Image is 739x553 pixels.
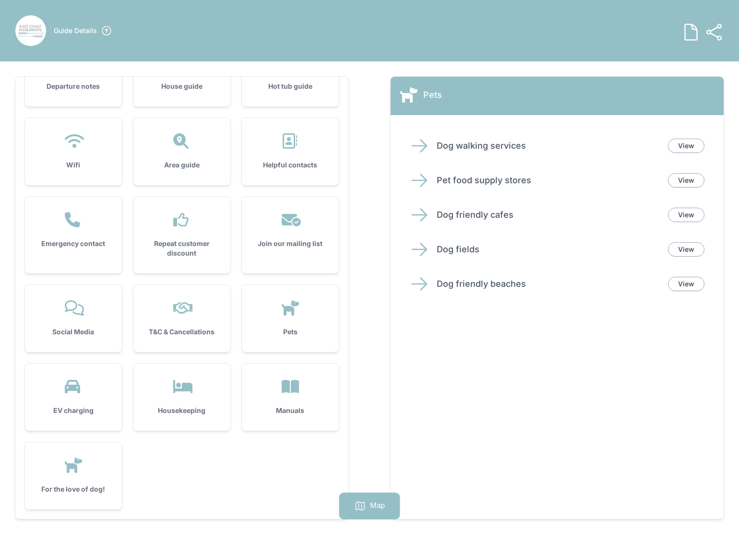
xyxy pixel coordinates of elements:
a: Manuals [242,364,339,431]
h3: House guide [149,82,215,91]
h3: Social Media [40,327,107,337]
h3: Guide Details [54,26,97,35]
a: Helpful contacts [242,118,339,185]
p: Dog friendly beaches [437,277,660,291]
p: Dog friendly cafes [437,208,660,222]
a: View [668,139,704,153]
h3: Departure notes [40,82,107,91]
h2: Pets [423,88,442,102]
a: T&C & Cancellations [133,285,230,352]
a: Guide Details [54,25,112,36]
h3: For the love of dog! [40,484,107,494]
a: Join our mailing list [242,197,339,264]
p: Dog walking services [437,139,660,153]
a: Emergency contact [25,197,122,264]
a: Pets [242,285,339,352]
a: View [668,242,704,257]
h3: Pets [257,327,323,337]
h3: Repeat customer discount [149,239,215,258]
h3: Helpful contacts [257,160,323,170]
h3: EV charging [40,406,107,415]
h3: Wifi [40,160,107,170]
a: View [668,208,704,222]
a: For the love of dog! [25,442,122,509]
h3: Manuals [257,406,323,415]
a: View [668,173,704,188]
h3: T&C & Cancellations [149,327,215,337]
h3: Area guide [149,160,215,170]
a: Wifi [25,118,122,185]
p: Dog fields [437,243,660,256]
h3: Join our mailing list [257,239,323,248]
a: View [668,277,704,291]
a: Social Media [25,285,122,352]
img: 4r18x0cdf2m4y1nhegqdziacqyeb [15,15,46,46]
p: Map [370,500,385,512]
h3: Emergency contact [40,239,107,248]
a: EV charging [25,364,122,431]
a: Housekeeping [133,364,230,431]
a: Repeat customer discount [133,197,230,273]
h3: Housekeeping [149,406,215,415]
h3: Hot tub guide [257,82,323,91]
a: Area guide [133,118,230,185]
p: Pet food supply stores [437,174,660,187]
